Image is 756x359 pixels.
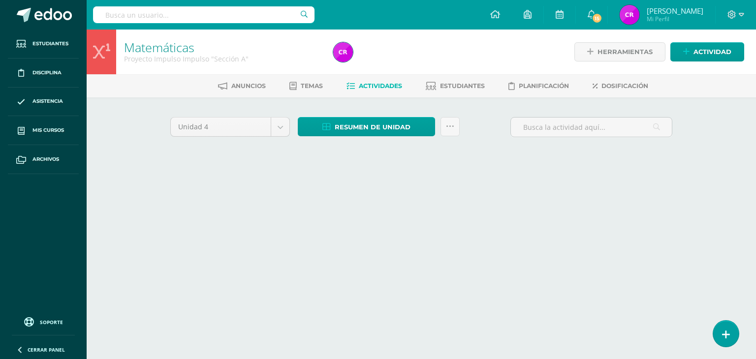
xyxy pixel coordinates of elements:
span: Planificación [519,82,569,90]
input: Busca la actividad aquí... [511,118,672,137]
span: Resumen de unidad [335,118,410,136]
span: Asistencia [32,97,63,105]
span: 15 [592,13,602,24]
span: Dosificación [601,82,648,90]
span: [PERSON_NAME] [647,6,703,16]
a: Resumen de unidad [298,117,435,136]
span: Actividad [693,43,731,61]
a: Soporte [12,315,75,328]
span: Anuncios [231,82,266,90]
div: Proyecto Impulso Impulso 'Sección A' [124,54,321,63]
span: Herramientas [598,43,653,61]
span: Estudiantes [32,40,68,48]
span: Soporte [40,319,63,326]
input: Busca un usuario... [93,6,315,23]
a: Asistencia [8,88,79,117]
a: Estudiantes [426,78,485,94]
img: f598ae3c0d7ec7357771522fba86650a.png [333,42,353,62]
img: f598ae3c0d7ec7357771522fba86650a.png [620,5,639,25]
a: Anuncios [218,78,266,94]
a: Archivos [8,145,79,174]
span: Estudiantes [440,82,485,90]
span: Mi Perfil [647,15,703,23]
h1: Matemáticas [124,40,321,54]
a: Actividades [346,78,402,94]
span: Temas [301,82,323,90]
a: Unidad 4 [171,118,289,136]
span: Cerrar panel [28,346,65,353]
a: Mis cursos [8,116,79,145]
a: Estudiantes [8,30,79,59]
span: Disciplina [32,69,62,77]
a: Planificación [508,78,569,94]
span: Mis cursos [32,126,64,134]
span: Archivos [32,155,59,163]
a: Actividad [670,42,744,61]
a: Disciplina [8,59,79,88]
span: Actividades [359,82,402,90]
a: Temas [289,78,323,94]
a: Herramientas [574,42,665,61]
a: Matemáticas [124,39,194,56]
span: Unidad 4 [178,118,263,136]
a: Dosificación [593,78,648,94]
